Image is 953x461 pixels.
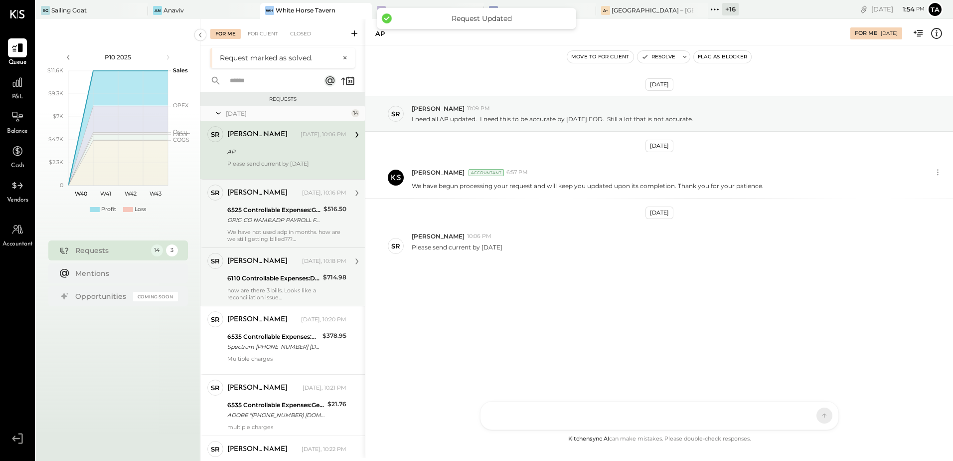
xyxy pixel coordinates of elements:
[227,315,288,325] div: [PERSON_NAME]
[0,73,34,102] a: P&L
[227,445,288,455] div: [PERSON_NAME]
[871,4,925,14] div: [DATE]
[391,109,400,119] div: SR
[100,190,111,197] text: W41
[612,6,693,14] div: [GEOGRAPHIC_DATA] – [GEOGRAPHIC_DATA]
[173,136,189,143] text: COGS
[166,244,178,256] div: 3
[163,6,184,14] div: Anaviv
[227,273,320,283] div: 6110 Controllable Expenses:Direct Operating Expenses:Equipment Lease Rental
[285,29,316,39] div: Closed
[173,67,188,74] text: Sales
[301,131,346,139] div: [DATE], 10:06 PM
[322,331,346,341] div: $378.95
[327,399,346,409] div: $21.76
[645,78,673,91] div: [DATE]
[302,189,346,197] div: [DATE], 10:16 PM
[125,190,137,197] text: W42
[75,268,173,278] div: Mentions
[337,53,347,62] button: ×
[211,445,220,454] div: SR
[265,6,274,15] div: WH
[387,6,469,14] div: Made in [US_STATE] Pizza [GEOGRAPHIC_DATA]
[75,291,128,301] div: Opportunities
[276,6,335,14] div: White Horse Tavern
[227,256,288,266] div: [PERSON_NAME]
[637,51,679,63] button: Resolve
[722,3,739,15] div: + 16
[227,229,346,242] div: We have not used adp in months. how are we still getting billed???
[0,220,34,249] a: Accountant
[48,136,63,143] text: $4.7K
[412,115,693,123] p: I need all AP updated. I need this to be accurate by [DATE] EOD. Still a lot that is not accurate.
[60,182,63,189] text: 0
[412,182,764,190] p: We have begun processing your request and will keep you updated upon its completion. Thank you fo...
[467,105,490,113] span: 11:09 PM
[397,14,566,23] div: Request Updated
[173,102,189,109] text: OPEX
[323,272,346,282] div: $714.98
[75,245,146,255] div: Requests
[859,4,869,14] div: copy link
[855,29,877,37] div: For Me
[101,206,116,214] div: Profit
[211,130,220,139] div: SR
[173,128,190,135] text: Occu...
[227,205,320,215] div: 6525 Controllable Expenses:General & Administrative Expenses:Payroll Processing Fees
[133,292,178,301] div: Coming Soon
[227,342,319,352] div: Spectrum [PHONE_NUMBER] [DATE]
[51,6,87,14] div: Sailing Goat
[375,29,385,38] div: AP
[489,6,498,15] div: FD
[412,104,465,113] span: [PERSON_NAME]
[227,355,346,369] div: Multiple charges
[645,207,673,219] div: [DATE]
[150,190,161,197] text: W43
[412,232,465,240] span: [PERSON_NAME]
[74,190,87,197] text: W40
[220,53,337,63] div: Request marked as solved.
[211,256,220,266] div: SR
[210,29,241,39] div: For Me
[211,188,220,198] div: SR
[243,29,283,39] div: For Client
[567,51,634,63] button: Move to for client
[377,6,386,15] div: Mi
[135,206,146,214] div: Loss
[49,159,63,166] text: $2.3K
[153,6,162,15] div: An
[173,131,188,138] text: Labor
[227,424,346,431] div: multiple charges
[211,315,220,324] div: SR
[302,257,346,265] div: [DATE], 10:18 PM
[2,240,33,249] span: Accountant
[323,204,346,214] div: $516.50
[467,232,491,240] span: 10:06 PM
[7,196,28,205] span: Vendors
[469,169,504,176] div: Accountant
[0,107,34,136] a: Balance
[412,243,502,260] p: Please send current by [DATE]
[76,53,160,61] div: P10 2025
[227,410,324,420] div: ADOBE *[PHONE_NUMBER] [DOMAIN_NAME][URL] CA 09/16
[927,1,943,17] button: Ta
[227,130,288,140] div: [PERSON_NAME]
[391,241,400,251] div: SR
[227,147,343,157] div: AP
[227,188,288,198] div: [PERSON_NAME]
[211,383,220,393] div: SR
[227,215,320,225] div: ORIG CO NAME:ADP PAYROLL FEES ORIG ID:9659605001 DESC DATE:250905 CO ENTRY DESCR:ADP FEES SEC:CCD...
[302,446,346,454] div: [DATE], 10:22 PM
[41,6,50,15] div: SG
[412,168,465,177] span: [PERSON_NAME]
[227,332,319,342] div: 6535 Controllable Expenses:General & Administrative Expenses:Computer Supplies, Software & IT
[303,384,346,392] div: [DATE], 10:21 PM
[11,162,24,171] span: Cash
[7,127,28,136] span: Balance
[205,96,360,103] div: Requests
[301,316,346,324] div: [DATE], 10:20 PM
[227,287,346,301] div: how are there 3 bills. Looks like a reconciliation issue
[12,93,23,102] span: P&L
[227,400,324,410] div: 6535 Controllable Expenses:General & Administrative Expenses:Computer Supplies, Software & IT
[601,6,610,15] div: A–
